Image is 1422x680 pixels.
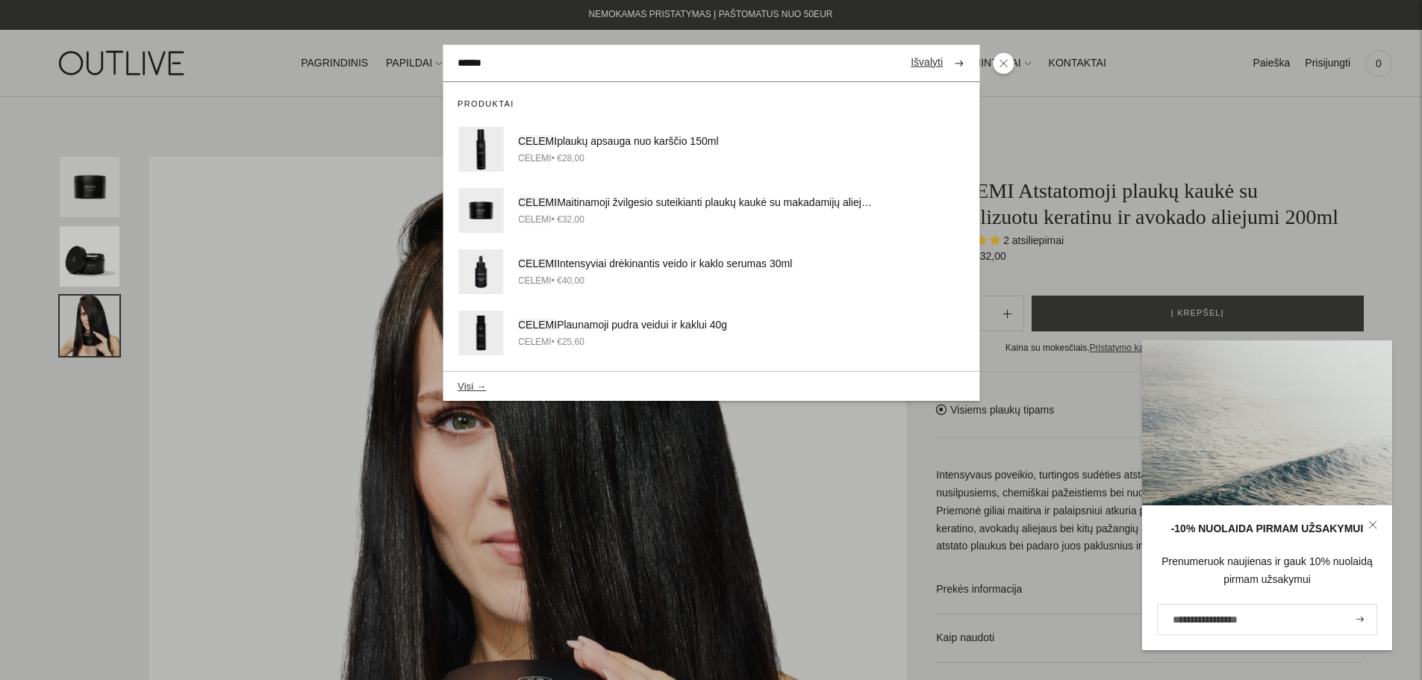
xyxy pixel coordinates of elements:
[443,180,979,241] a: CELEMIMaitinamoji žvilgesio suteikianti plaukų kaukė su makadamijų aliejumi 200ml CELEMI• €32,00
[443,82,979,119] div: Produktai
[518,334,875,350] div: • €25,60
[1157,520,1377,538] div: -10% NUOLAIDA PIRMAM UŽSAKYMUI
[911,54,943,72] a: Išvalyti
[518,337,552,347] span: CELEMI
[518,275,552,286] span: CELEMI
[518,319,557,331] span: CELEMI
[443,119,979,180] a: CELEMIplaukų apsauga nuo karščio 150ml CELEMI• €28,00
[458,188,503,233] img: celemi-ultra-smooth-kauke-outlive_120x.png
[458,381,486,392] button: Visi →
[518,258,557,269] span: CELEMI
[458,127,503,172] img: celemi-apsauga-nuo-karscio-outlive_aed85bd3-9a8b-4d64-979f-b50582d6c35a_120x.png
[518,316,875,334] div: Plaunamoji pudra veidui ir kaklui 40g
[518,273,875,289] div: • €40,00
[518,255,875,273] div: Intensyviai drėkinantis veido ir kaklo serumas 30ml
[443,241,979,302] a: CELEMIIntensyviai drėkinantis veido ir kaklo serumas 30ml CELEMI• €40,00
[458,249,503,294] img: celemi-serumas-outlive_120x.png
[518,151,875,166] div: • €28,00
[458,311,503,355] img: celemi-prausiklis-outlive_120x.png
[518,196,557,208] span: CELEMI
[518,135,557,147] span: CELEMI
[443,302,979,364] a: CELEMIPlaunamoji pudra veidui ir kaklui 40g CELEMI• €25,60
[518,194,875,212] div: Maitinamoji žvilgesio suteikianti plaukų kaukė su makadamijų aliejumi 200ml
[1157,553,1377,589] div: Prenumeruok naujienas ir gauk 10% nuolaidą pirmam užsakymui
[518,214,552,225] span: CELEMI
[518,153,552,163] span: CELEMI
[518,212,875,228] div: • €32,00
[518,133,875,151] div: plaukų apsauga nuo karščio 150ml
